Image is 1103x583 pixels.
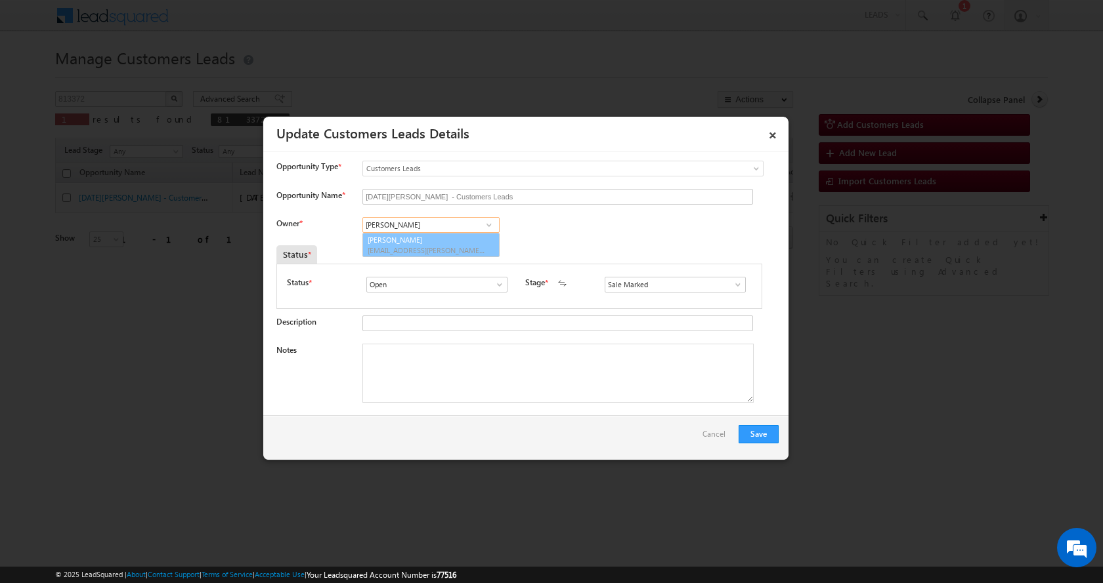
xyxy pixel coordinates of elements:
[307,570,456,580] span: Your Leadsquared Account Number is
[255,570,305,578] a: Acceptable Use
[605,277,746,292] input: Type to Search
[276,190,345,200] label: Opportunity Name
[276,345,297,355] label: Notes
[215,7,247,38] div: Minimize live chat window
[287,277,309,289] label: Status
[276,161,338,172] span: Opportunity Type
[525,277,545,289] label: Stage
[488,278,504,291] a: Show All Items
[703,425,732,450] a: Cancel
[739,425,779,443] button: Save
[55,569,456,581] span: © 2025 LeadSquared | | | | |
[362,217,500,233] input: Type to Search
[762,121,784,144] a: ×
[68,69,221,86] div: Chat with us now
[276,317,316,327] label: Description
[362,233,500,258] a: [PERSON_NAME]
[366,277,508,292] input: Type to Search
[437,570,456,580] span: 77516
[362,161,764,176] a: Customers Leads
[363,163,710,174] span: Customers Leads
[276,123,469,142] a: Update Customers Leads Details
[726,278,743,291] a: Show All Items
[481,218,497,231] a: Show All Items
[276,245,317,264] div: Status
[276,218,302,228] label: Owner
[148,570,200,578] a: Contact Support
[368,245,486,255] span: [EMAIL_ADDRESS][PERSON_NAME][DOMAIN_NAME]
[179,404,238,422] em: Start Chat
[127,570,146,578] a: About
[22,69,55,86] img: d_60004797649_company_0_60004797649
[202,570,253,578] a: Terms of Service
[17,121,240,393] textarea: Type your message and hit 'Enter'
